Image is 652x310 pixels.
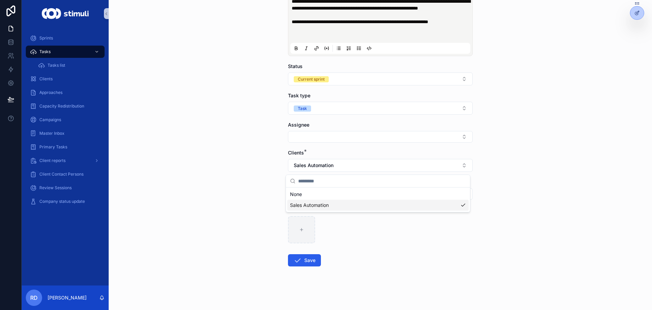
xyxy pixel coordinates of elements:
[26,195,105,208] a: Company status update
[294,162,333,169] span: Sales Automation
[288,159,473,172] button: Select Button
[26,100,105,112] a: Capacity Redistribution
[39,131,65,136] span: Master Inbox
[39,144,67,150] span: Primary Tasks
[26,86,105,99] a: Approaches
[39,76,53,82] span: Clients
[39,117,61,123] span: Campaigns
[26,182,105,194] a: Review Sessions
[26,32,105,44] a: Sprints
[39,199,85,204] span: Company status update
[39,185,72,191] span: Review Sessions
[26,114,105,126] a: Campaigns
[288,122,309,128] span: Assignee
[288,72,473,85] button: Select Button
[26,46,105,58] a: Tasks
[287,189,469,200] div: None
[288,63,303,69] span: Status
[298,76,325,82] div: Current sprint
[288,254,321,266] button: Save
[288,102,473,115] button: Select Button
[39,35,53,41] span: Sprints
[48,294,87,301] p: [PERSON_NAME]
[26,168,105,180] a: Client Contact Persons
[30,294,38,302] span: RD
[22,27,109,216] div: scrollable content
[298,105,307,112] div: Task
[34,59,105,71] a: Tasks list
[288,150,304,156] span: Clients
[290,202,329,209] span: Sales Automation
[39,158,66,163] span: Client reports
[39,90,62,95] span: Approaches
[286,187,470,212] div: Suggestions
[288,93,310,98] span: Task type
[42,8,88,19] img: App logo
[26,127,105,140] a: Master Inbox
[26,141,105,153] a: Primary Tasks
[288,131,473,143] button: Select Button
[26,73,105,85] a: Clients
[39,103,84,109] span: Capacity Redistribution
[26,154,105,167] a: Client reports
[48,63,65,68] span: Tasks list
[39,49,51,54] span: Tasks
[39,172,84,177] span: Client Contact Persons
